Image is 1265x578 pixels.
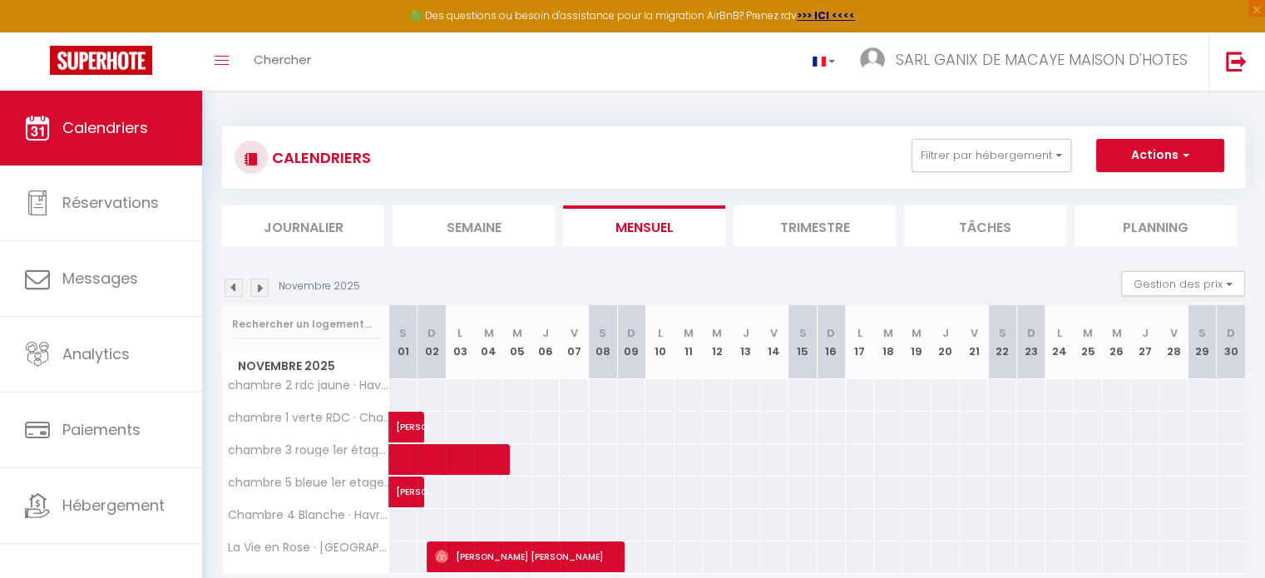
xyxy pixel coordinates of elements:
abbr: D [627,325,635,341]
span: [PERSON_NAME] [396,467,434,499]
a: Chercher [241,32,324,91]
span: chambre 2 rdc jaune · Havre de Paix pour 2 pers-Vue Pyrénées-Pdj compris [225,379,392,392]
input: Rechercher un logement... [232,309,379,339]
th: 03 [446,305,474,379]
a: ... SARL GANIX DE MACAYE MAISON D'HOTES [847,32,1208,91]
th: 19 [902,305,931,379]
abbr: D [1227,325,1235,341]
a: >>> ICI <<<< [797,8,855,22]
li: Journalier [222,205,384,246]
span: Chercher [254,51,311,68]
abbr: V [571,325,578,341]
button: Filtrer par hébergement [912,139,1071,172]
th: 14 [760,305,788,379]
abbr: J [742,325,749,341]
img: logout [1226,51,1247,72]
th: 17 [846,305,874,379]
th: 29 [1188,305,1216,379]
abbr: J [1142,325,1149,341]
th: 06 [531,305,560,379]
abbr: V [970,325,977,341]
span: Paiements [62,419,141,440]
th: 01 [389,305,418,379]
span: Réservations [62,192,159,213]
abbr: M [1111,325,1121,341]
th: 08 [589,305,617,379]
th: 09 [617,305,645,379]
abbr: S [999,325,1006,341]
th: 05 [503,305,531,379]
span: Chambre 4 Blanche · Havre de Paix pour 2 pers-Vue Pyrénées-Pdj compris [225,509,392,521]
span: chambre 5 bleue 1er etage · Havre de Paix pour 2 pers-Sdb-Pdj compris [225,477,392,489]
li: Mensuel [563,205,725,246]
span: chambre 1 verte RDC · Chambre de Charme pour 2 pers-Pdj compris (PMR) [225,412,392,424]
abbr: M [883,325,893,341]
span: Hébergement [62,495,165,516]
span: [PERSON_NAME] [396,403,434,434]
span: chambre 3 rouge 1er étage · Havre de Paix pour 2 pers-Vue Pyrénées-Pdj compris [225,444,392,457]
button: Gestion des prix [1121,271,1245,296]
span: Messages [62,268,138,289]
abbr: L [857,325,862,341]
span: SARL GANIX DE MACAYE MAISON D'HOTES [896,49,1188,70]
th: 23 [1016,305,1045,379]
abbr: V [1170,325,1178,341]
th: 26 [1102,305,1130,379]
th: 10 [645,305,674,379]
th: 12 [703,305,731,379]
span: Analytics [62,343,130,364]
abbr: S [399,325,407,341]
a: [PERSON_NAME] [389,477,418,508]
abbr: M [912,325,922,341]
abbr: M [712,325,722,341]
button: Actions [1096,139,1224,172]
th: 30 [1217,305,1245,379]
img: Super Booking [50,46,152,75]
th: 24 [1045,305,1074,379]
span: [PERSON_NAME] [PERSON_NAME] [435,541,614,572]
p: Novembre 2025 [279,279,360,294]
a: [PERSON_NAME] [389,412,418,443]
span: Novembre 2025 [223,354,388,378]
img: ... [860,47,885,72]
abbr: S [599,325,606,341]
span: La Vie en Rose · [GEOGRAPHIC_DATA] à [GEOGRAPHIC_DATA] [225,541,392,554]
th: 02 [418,305,446,379]
abbr: M [484,325,494,341]
abbr: M [512,325,522,341]
th: 28 [1159,305,1188,379]
abbr: D [1027,325,1035,341]
th: 16 [817,305,845,379]
span: Calendriers [62,117,148,138]
abbr: J [542,325,549,341]
li: Tâches [904,205,1066,246]
li: Semaine [393,205,555,246]
th: 11 [675,305,703,379]
th: 22 [988,305,1016,379]
th: 20 [931,305,959,379]
abbr: J [942,325,949,341]
th: 04 [474,305,502,379]
abbr: L [457,325,462,341]
abbr: S [799,325,807,341]
abbr: M [1083,325,1093,341]
abbr: S [1198,325,1206,341]
th: 21 [960,305,988,379]
th: 07 [560,305,588,379]
th: 13 [731,305,759,379]
abbr: V [770,325,778,341]
th: 18 [874,305,902,379]
abbr: D [427,325,436,341]
abbr: M [684,325,694,341]
li: Planning [1075,205,1237,246]
abbr: L [1057,325,1062,341]
abbr: L [657,325,662,341]
th: 27 [1131,305,1159,379]
h3: CALENDRIERS [268,139,371,176]
abbr: D [827,325,835,341]
th: 25 [1074,305,1102,379]
li: Trimestre [734,205,896,246]
th: 15 [788,305,817,379]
